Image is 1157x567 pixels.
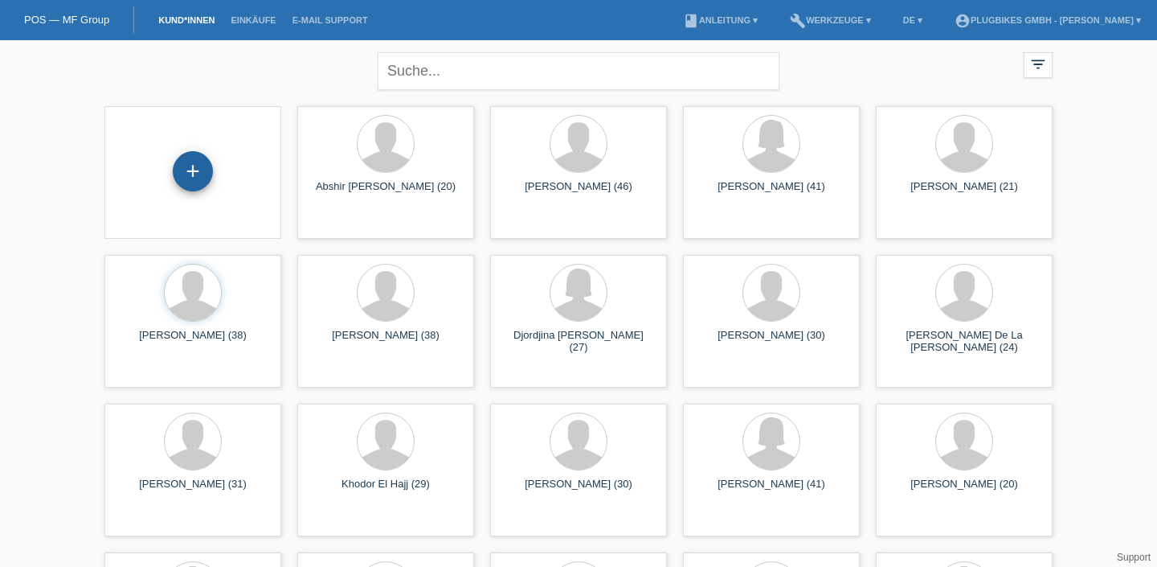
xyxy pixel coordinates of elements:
div: Khodor El Hajj (29) [310,478,461,503]
a: Support [1117,552,1151,563]
div: [PERSON_NAME] (41) [696,180,847,206]
i: build [790,13,806,29]
div: [PERSON_NAME] (20) [889,478,1040,503]
i: book [683,13,699,29]
div: [PERSON_NAME] (31) [117,478,268,503]
a: buildWerkzeuge ▾ [782,15,879,25]
a: POS — MF Group [24,14,109,26]
a: account_circlePlugBikes GmbH - [PERSON_NAME] ▾ [946,15,1149,25]
i: filter_list [1029,55,1047,73]
div: Kund*in hinzufügen [174,158,212,185]
a: bookAnleitung ▾ [675,15,766,25]
a: DE ▾ [895,15,930,25]
div: [PERSON_NAME] (30) [696,329,847,355]
a: E-Mail Support [284,15,376,25]
div: [PERSON_NAME] (41) [696,478,847,503]
div: [PERSON_NAME] (30) [503,478,654,503]
div: Abshir [PERSON_NAME] (20) [310,180,461,206]
div: [PERSON_NAME] De La [PERSON_NAME] (24) [889,329,1040,355]
i: account_circle [955,13,971,29]
div: [PERSON_NAME] (38) [117,329,268,355]
div: [PERSON_NAME] (38) [310,329,461,355]
input: Suche... [378,52,779,90]
a: Einkäufe [223,15,284,25]
div: [PERSON_NAME] (46) [503,180,654,206]
a: Kund*innen [150,15,223,25]
div: Djordjina [PERSON_NAME] (27) [503,329,654,355]
div: [PERSON_NAME] (21) [889,180,1040,206]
